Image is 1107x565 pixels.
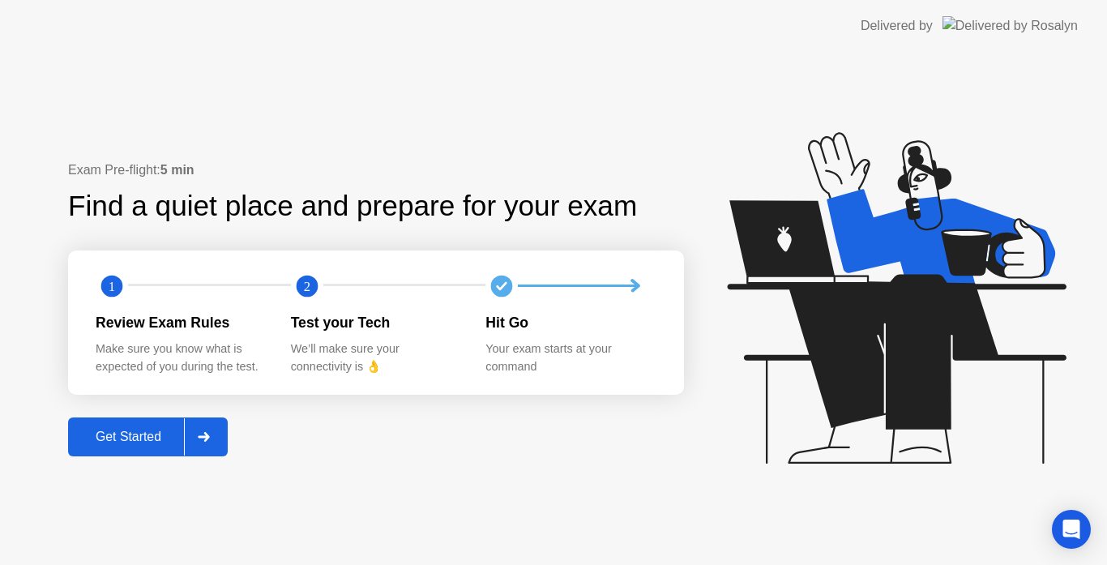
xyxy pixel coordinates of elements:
[304,278,310,293] text: 2
[73,430,184,444] div: Get Started
[942,16,1078,35] img: Delivered by Rosalyn
[485,312,655,333] div: Hit Go
[291,312,460,333] div: Test your Tech
[861,16,933,36] div: Delivered by
[96,340,265,375] div: Make sure you know what is expected of you during the test.
[68,185,639,228] div: Find a quiet place and prepare for your exam
[485,340,655,375] div: Your exam starts at your command
[96,312,265,333] div: Review Exam Rules
[1052,510,1091,549] div: Open Intercom Messenger
[68,417,228,456] button: Get Started
[291,340,460,375] div: We’ll make sure your connectivity is 👌
[109,278,115,293] text: 1
[68,161,684,180] div: Exam Pre-flight:
[160,163,194,177] b: 5 min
